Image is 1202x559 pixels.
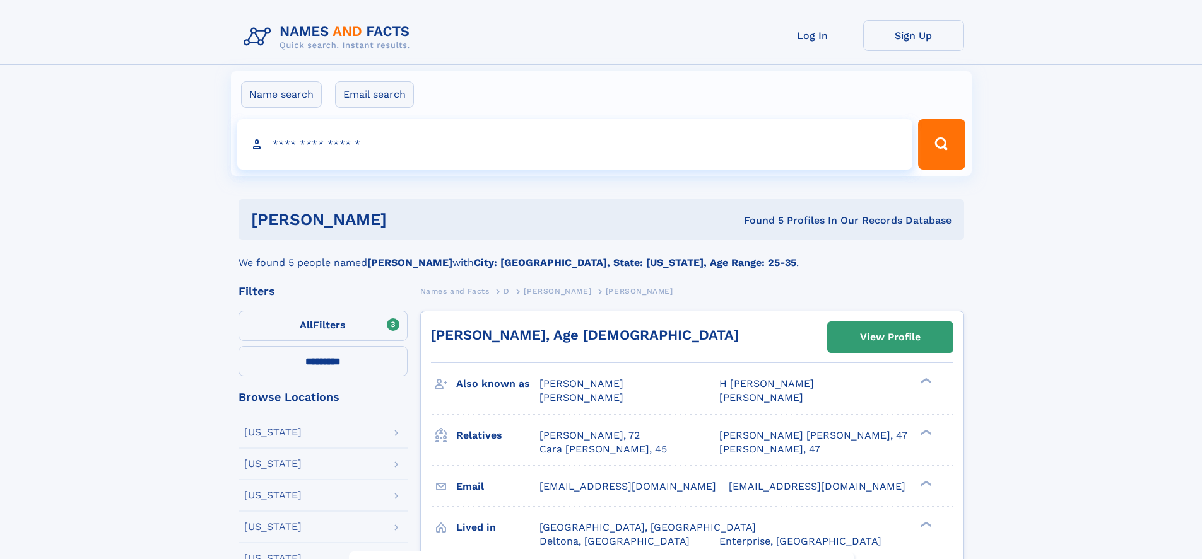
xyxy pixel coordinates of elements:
label: Email search [335,81,414,108]
a: [PERSON_NAME], Age [DEMOGRAPHIC_DATA] [431,327,739,343]
h3: Relatives [456,425,539,446]
a: D [504,283,510,299]
div: ❯ [917,377,933,385]
a: Cara [PERSON_NAME], 45 [539,442,667,456]
a: [PERSON_NAME] [PERSON_NAME], 47 [719,429,907,442]
div: Found 5 Profiles In Our Records Database [565,214,952,228]
div: [US_STATE] [244,459,302,469]
span: [PERSON_NAME] [539,391,623,403]
span: [EMAIL_ADDRESS][DOMAIN_NAME] [729,480,905,492]
span: [EMAIL_ADDRESS][DOMAIN_NAME] [539,480,716,492]
span: [PERSON_NAME] [524,287,591,296]
h3: Lived in [456,517,539,538]
a: [PERSON_NAME] [524,283,591,299]
label: Name search [241,81,322,108]
span: [PERSON_NAME] [539,377,623,389]
span: Deltona, [GEOGRAPHIC_DATA] [539,535,690,547]
div: [US_STATE] [244,522,302,532]
div: [US_STATE] [244,427,302,437]
input: search input [237,119,913,170]
a: [PERSON_NAME], 47 [719,442,820,456]
div: ❯ [917,520,933,528]
div: Browse Locations [239,391,408,403]
span: [GEOGRAPHIC_DATA], [GEOGRAPHIC_DATA] [539,521,756,533]
a: Sign Up [863,20,964,51]
div: Filters [239,285,408,297]
span: H [PERSON_NAME] [719,377,814,389]
div: ❯ [917,428,933,436]
span: Enterprise, [GEOGRAPHIC_DATA] [719,535,881,547]
span: [PERSON_NAME] [606,287,673,296]
div: [US_STATE] [244,490,302,500]
span: D [504,287,510,296]
label: Filters [239,311,408,341]
a: [PERSON_NAME], 72 [539,429,640,442]
div: ❯ [917,479,933,487]
span: All [300,319,313,331]
b: [PERSON_NAME] [367,256,452,268]
h3: Also known as [456,373,539,395]
div: View Profile [860,323,921,352]
div: We found 5 people named with . [239,240,964,270]
h3: Email [456,476,539,497]
b: City: [GEOGRAPHIC_DATA], State: [US_STATE], Age Range: 25-35 [474,256,796,268]
img: Logo Names and Facts [239,20,420,54]
h1: [PERSON_NAME] [251,212,565,228]
a: Log In [762,20,863,51]
a: View Profile [828,322,953,352]
span: [PERSON_NAME] [719,391,803,403]
a: Names and Facts [420,283,490,299]
button: Search Button [918,119,965,170]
